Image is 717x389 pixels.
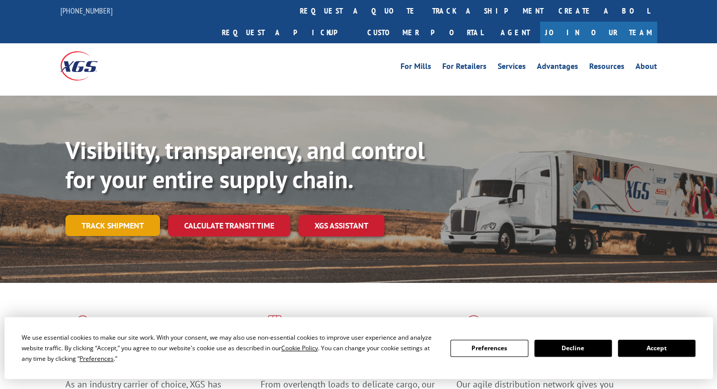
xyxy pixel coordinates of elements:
div: Cookie Consent Prompt [5,317,713,379]
a: For Retailers [442,62,487,73]
button: Preferences [450,340,528,357]
button: Decline [534,340,612,357]
img: xgs-icon-flagship-distribution-model-red [456,315,491,341]
div: We use essential cookies to make our site work. With your consent, we may also use non-essential ... [22,332,438,364]
a: XGS ASSISTANT [298,215,384,237]
a: Join Our Team [540,22,657,43]
a: Services [498,62,526,73]
button: Accept [618,340,695,357]
a: Customer Portal [360,22,491,43]
img: xgs-icon-total-supply-chain-intelligence-red [65,315,97,341]
a: Track shipment [65,215,160,236]
a: Advantages [537,62,578,73]
span: Cookie Policy [281,344,318,352]
a: Resources [589,62,624,73]
a: [PHONE_NUMBER] [60,6,113,16]
a: Calculate transit time [168,215,290,237]
a: For Mills [401,62,431,73]
span: Preferences [79,354,114,363]
a: Request a pickup [214,22,360,43]
a: Agent [491,22,540,43]
b: Visibility, transparency, and control for your entire supply chain. [65,134,425,195]
a: About [635,62,657,73]
img: xgs-icon-focused-on-flooring-red [261,315,284,341]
